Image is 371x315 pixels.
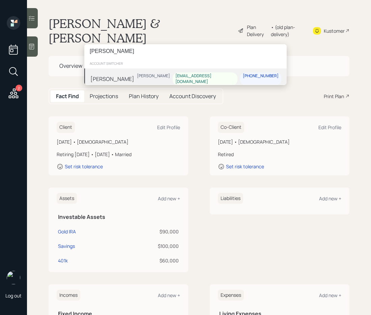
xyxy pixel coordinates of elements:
[175,73,235,85] div: [EMAIL_ADDRESS][DOMAIN_NAME]
[90,75,134,83] div: [PERSON_NAME]
[84,44,287,58] input: Type a command or search…
[137,73,170,79] div: [PERSON_NAME]
[243,73,279,79] div: [PHONE_NUMBER]
[84,58,287,68] div: account switcher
